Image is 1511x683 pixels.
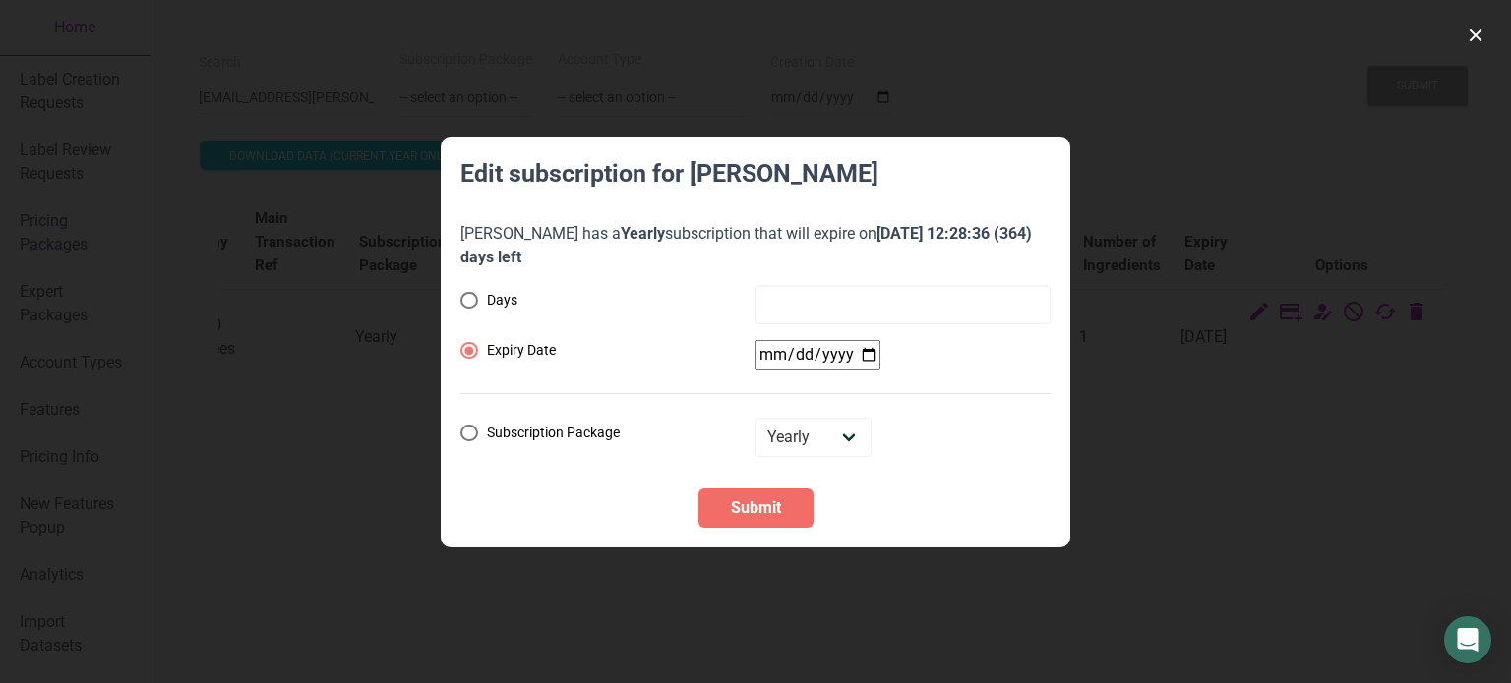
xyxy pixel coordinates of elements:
[731,496,781,520] span: Submit
[621,224,665,243] span: Yearly
[478,342,557,360] span: Expiry Date
[460,224,1032,266] span: [DATE] 12:28:36 (364) days left
[460,222,1051,269] p: [PERSON_NAME] has a subscription that will expire on
[478,292,518,310] span: Days
[460,156,1051,222] h3: Edit subscription for [PERSON_NAME]
[1444,616,1491,663] div: Open Intercom Messenger
[698,488,814,528] button: Submit
[755,340,880,370] input: Select an expiry date
[478,425,621,442] span: Subscription Package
